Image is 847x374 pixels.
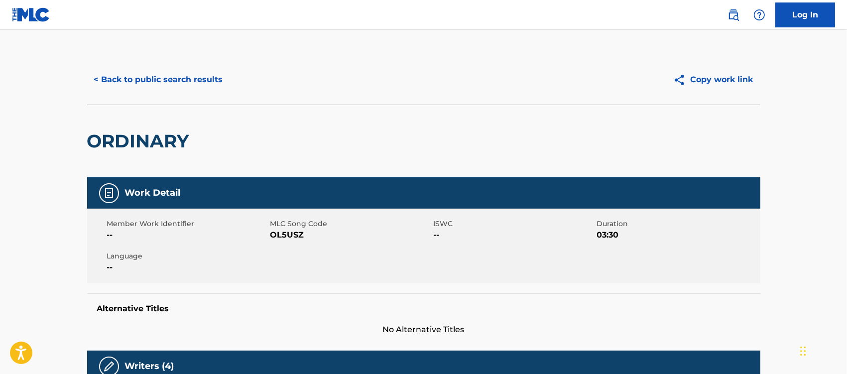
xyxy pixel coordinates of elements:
[666,67,760,92] button: Copy work link
[125,361,174,372] h5: Writers (4)
[107,229,268,241] span: --
[434,229,595,241] span: --
[673,74,691,86] img: Copy work link
[103,361,115,373] img: Writers
[797,326,847,374] iframe: Chat Widget
[749,5,769,25] div: Help
[775,2,835,27] a: Log In
[727,9,739,21] img: search
[107,219,268,229] span: Member Work Identifier
[107,261,268,273] span: --
[800,336,806,366] div: Drag
[270,229,431,241] span: OL5USZ
[103,187,115,199] img: Work Detail
[107,251,268,261] span: Language
[87,130,194,152] h2: ORDINARY
[87,67,230,92] button: < Back to public search results
[434,219,595,229] span: ISWC
[597,219,758,229] span: Duration
[87,324,760,336] span: No Alternative Titles
[724,5,743,25] a: Public Search
[12,7,50,22] img: MLC Logo
[753,9,765,21] img: help
[597,229,758,241] span: 03:30
[125,187,181,199] h5: Work Detail
[270,219,431,229] span: MLC Song Code
[97,304,750,314] h5: Alternative Titles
